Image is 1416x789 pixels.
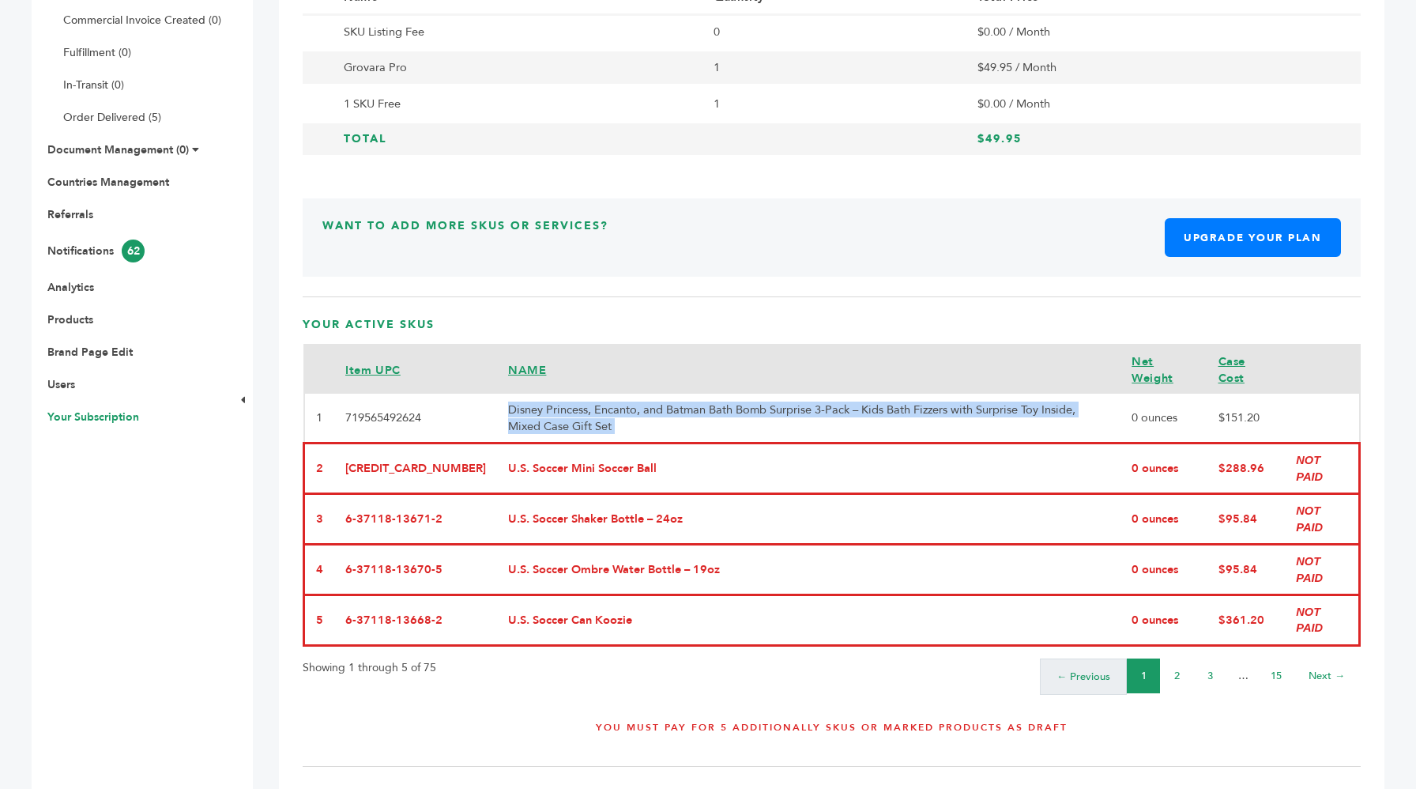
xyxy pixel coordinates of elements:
h3: Want to Add More SKUs or Services? [322,218,608,257]
td: $361.20 [1207,595,1286,645]
td: U.S. Soccer Ombre Water Bottle – 19oz [497,545,1120,595]
td: 0 ounces [1120,494,1207,545]
td: $288.96 [1207,444,1286,494]
a: Upgrade Your Plan [1165,218,1341,257]
td: 1 [304,394,335,443]
li: … [1226,659,1260,693]
td: 3 [304,494,335,545]
a: 1 [1141,669,1147,683]
td: 1 [702,85,966,121]
td: 0 ounces [1120,595,1207,645]
td: $0.00 / Month [966,14,1331,49]
a: NAME [508,362,546,378]
h3: $49.95 [977,131,1320,147]
i: NOT PAID [1296,504,1323,533]
td: $95.84 [1207,545,1286,595]
a: ← Previous [1056,670,1110,684]
span: 62 [122,240,145,262]
i: NOT PAID [1296,555,1323,583]
a: Fulfillment (0) [63,45,131,60]
a: Document Management (0) [47,142,189,157]
a: Products [47,312,93,327]
td: 1 [702,50,966,85]
a: Analytics [47,280,94,295]
td: 0 ounces [1120,545,1207,595]
td: 0 ounces [1120,444,1207,494]
td: $0.00 / Month [966,85,1331,121]
td: U.S. Soccer Shaker Bottle – 24oz [497,494,1120,545]
h3: Your Active SKUs [303,317,1361,345]
p: Showing 1 through 5 of 75 [303,659,436,678]
a: 3 [1207,669,1213,683]
a: Referrals [47,207,93,222]
h4: You must pay for 5 additionally SKUs or marked products as Draft [322,721,1341,746]
td: $151.20 [1207,394,1286,443]
a: In-Transit (0) [63,77,124,92]
h3: Total [344,131,691,147]
td: $49.95 / Month [966,50,1331,85]
i: NOT PAID [1296,606,1323,634]
a: Brand Page Edit [47,345,133,360]
a: Item UPC [345,362,401,378]
a: Net Weight [1132,353,1173,385]
td: $95.84 [1207,494,1286,545]
a: Your Subscription [47,410,139,425]
a: Notifications62 [47,243,145,259]
td: U.S. Soccer Can Koozie [497,595,1120,645]
a: Users [47,377,75,392]
td: Grovara Pro [333,50,702,85]
td: 0 ounces [1120,394,1207,443]
td: 6-37118-13671-2 [334,494,497,545]
td: Disney Princess, Encanto, and Batman Bath Bomb Surprise 3-Pack – Kids Bath Fizzers with Surprise ... [497,394,1120,443]
td: 1 SKU Free [333,85,702,121]
td: 719565492624 [334,394,497,443]
a: Countries Management [47,175,169,190]
td: 0 [702,14,966,49]
td: 6-37118-13668-2 [334,595,497,645]
td: 5 [304,595,335,645]
a: Order Delivered (5) [63,110,161,125]
td: 4 [304,545,335,595]
a: 2 [1174,669,1180,683]
a: 15 [1271,669,1282,683]
a: Commercial Invoice Created (0) [63,13,221,28]
td: 6-37118-13670-5 [334,545,497,595]
td: 2 [304,444,335,494]
i: NOT PAID [1296,454,1323,482]
a: Case Cost [1218,353,1245,385]
td: SKU Listing Fee [333,14,702,49]
td: [CREDIT_CARD_NUMBER] [334,444,497,494]
a: Next → [1309,669,1345,683]
td: U.S. Soccer Mini Soccer Ball [497,444,1120,494]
